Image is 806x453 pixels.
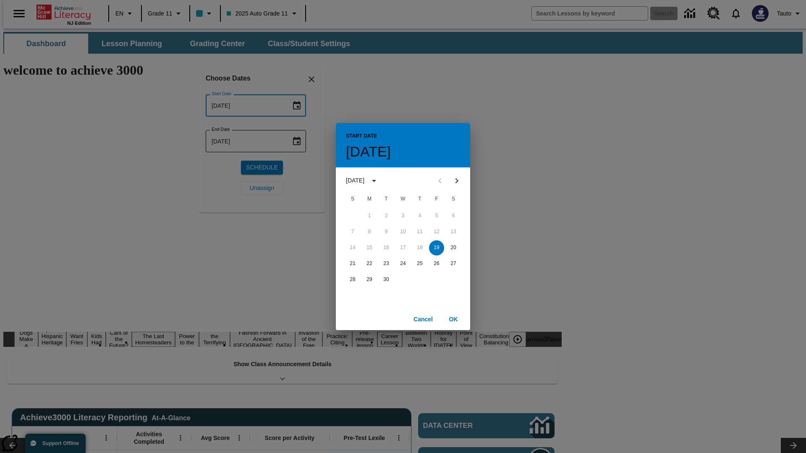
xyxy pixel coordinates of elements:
[446,240,461,255] button: 20
[379,191,394,208] span: Tuesday
[379,256,394,271] button: 23
[412,256,427,271] button: 25
[448,172,465,189] button: Next month
[345,191,360,208] span: Sunday
[346,130,377,143] span: Start Date
[410,312,437,327] button: Cancel
[395,256,411,271] button: 24
[346,176,364,185] div: [DATE]
[362,272,377,287] button: 29
[446,256,461,271] button: 27
[395,191,411,208] span: Wednesday
[379,272,394,287] button: 30
[362,256,377,271] button: 22
[345,256,360,271] button: 21
[412,191,427,208] span: Thursday
[345,272,360,287] button: 28
[440,312,467,327] button: OK
[346,143,391,161] h4: [DATE]
[367,174,381,188] button: calendar view is open, switch to year view
[3,7,123,14] body: Maximum 600 characters Press Escape to exit toolbar Press Alt + F10 to reach toolbar
[429,256,444,271] button: 26
[446,191,461,208] span: Saturday
[362,191,377,208] span: Monday
[429,240,444,255] button: 19
[429,191,444,208] span: Friday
